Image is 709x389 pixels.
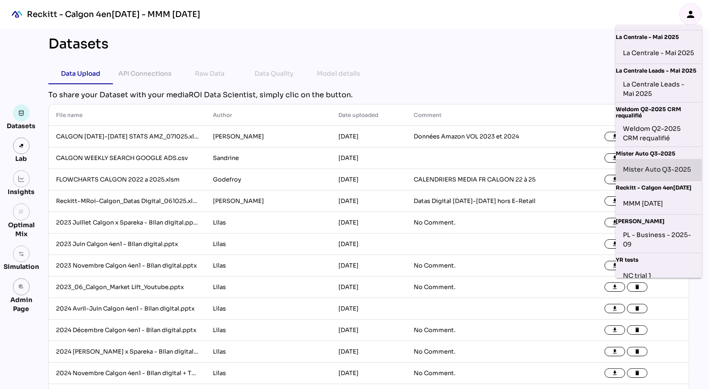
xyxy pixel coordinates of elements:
[612,327,618,333] i: file_download
[8,187,35,196] div: Insights
[49,255,206,277] td: 2023 Novembre Calgon 4en1 - Bilan digital.pptx
[195,68,225,79] div: Raw Data
[49,190,206,212] td: Reckitt-MRoi-Calgon_Datas Digital_061025.xlsx
[634,284,640,290] i: delete
[331,147,406,169] td: [DATE]
[612,134,618,140] i: file_download
[18,176,25,182] img: graph.svg
[612,220,618,226] i: file_download
[206,147,331,169] td: Sandrine
[331,212,406,233] td: [DATE]
[612,241,618,247] i: file_download
[331,277,406,298] td: [DATE]
[331,341,406,363] td: [DATE]
[623,230,695,249] div: PL - Business - 2025-09
[406,104,563,126] th: Comment
[49,341,206,363] td: 2024 [PERSON_NAME] x Spareka - Bilan digital.pptx
[612,263,618,269] i: file_download
[4,220,39,238] div: Optimal Mix
[406,320,563,341] td: No Comment.
[18,110,25,116] img: data.svg
[623,196,695,211] div: MMM [DATE]
[634,370,640,376] i: delete
[206,169,331,190] td: Godefroy
[331,190,406,212] td: [DATE]
[612,155,618,161] i: file_download
[685,9,696,20] i: person
[616,253,702,265] div: YR tests
[616,147,702,159] div: Mister Auto Q3-2025
[331,169,406,190] td: [DATE]
[206,363,331,384] td: Lilas
[49,104,206,126] th: File name
[406,212,563,233] td: No Comment.
[623,46,695,60] div: La Centrale - Mai 2025
[331,363,406,384] td: [DATE]
[49,233,206,255] td: 2023 Juin Calgon 4en1 - Bilan digital.pptx
[616,181,702,193] div: Reckitt - Calgon 4en[DATE]
[119,68,172,79] div: API Connections
[206,255,331,277] td: Lilas
[49,298,206,320] td: 2024 Avril-Juin Calgon 4en1 - Bilan digital.pptx
[12,154,31,163] div: Lab
[331,255,406,277] td: [DATE]
[616,215,702,226] div: [PERSON_NAME]
[206,212,331,233] td: Lilas
[48,90,689,100] div: To share your Dataset with your mediaROI Data Scientist, simply clic on the button.
[4,262,39,271] div: Simulation
[27,9,200,20] div: Reckitt - Calgon 4en[DATE] - MMM [DATE]
[616,64,702,76] div: La Centrale Leads - Mai 2025
[4,295,39,313] div: Admin Page
[612,198,618,204] i: file_download
[18,143,25,149] img: lab.svg
[206,320,331,341] td: Lilas
[49,363,206,384] td: 2024 Novembre Calgon 4en1 - Bilan digital + TV.pptx
[331,320,406,341] td: [DATE]
[255,68,294,79] div: Data Quality
[7,4,27,24] div: mediaROI
[49,126,206,147] td: CALGON [DATE]-[DATE] STATS AMZ_071025.xlsx
[317,68,361,79] div: Model details
[406,190,563,212] td: Datas Digital [DATE]-[DATE] hors E-Retail
[612,370,618,376] i: file_download
[331,104,406,126] th: Date uploaded
[331,298,406,320] td: [DATE]
[406,341,563,363] td: No Comment.
[18,284,25,290] i: admin_panel_settings
[612,177,618,183] i: file_download
[623,80,695,99] div: La Centrale Leads - Mai 2025
[49,169,206,190] td: FLOWCHARTS CALGON 2022 a 2025.xlsm
[331,126,406,147] td: [DATE]
[634,327,640,333] i: delete
[206,298,331,320] td: Lilas
[206,341,331,363] td: Lilas
[623,124,695,143] div: Weldom Q2-2025 CRM requalifié
[206,190,331,212] td: [PERSON_NAME]
[612,306,618,312] i: file_download
[616,103,702,121] div: Weldom Q2-2025 CRM requalifié
[7,121,36,130] div: Datasets
[612,284,618,290] i: file_download
[48,36,108,52] div: Datasets
[406,277,563,298] td: No Comment.
[206,277,331,298] td: Lilas
[49,212,206,233] td: 2023 Juillet Calgon x Spareka - Bilan digital.pptx
[18,251,25,257] img: settings.svg
[623,268,695,283] div: NC trial 1
[18,209,25,215] i: grain
[49,320,206,341] td: 2024 Décembre Calgon 4en1 - Bilan digital.pptx
[634,306,640,312] i: delete
[206,233,331,255] td: Lilas
[331,233,406,255] td: [DATE]
[623,163,695,177] div: Mister Auto Q3-2025
[49,277,206,298] td: 2023_06_Calgon_Market Lift_Youtube.pptx
[406,169,563,190] td: CALENDRIERS MEDIA FR CALGON 22 à 25
[206,104,331,126] th: Author
[616,30,702,42] div: La Centrale - Mai 2025
[406,255,563,277] td: No Comment.
[406,363,563,384] td: No Comment.
[61,68,100,79] div: Data Upload
[206,126,331,147] td: [PERSON_NAME]
[49,147,206,169] td: CALGON WEEKLY SEARCH GOOGLE ADS.csv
